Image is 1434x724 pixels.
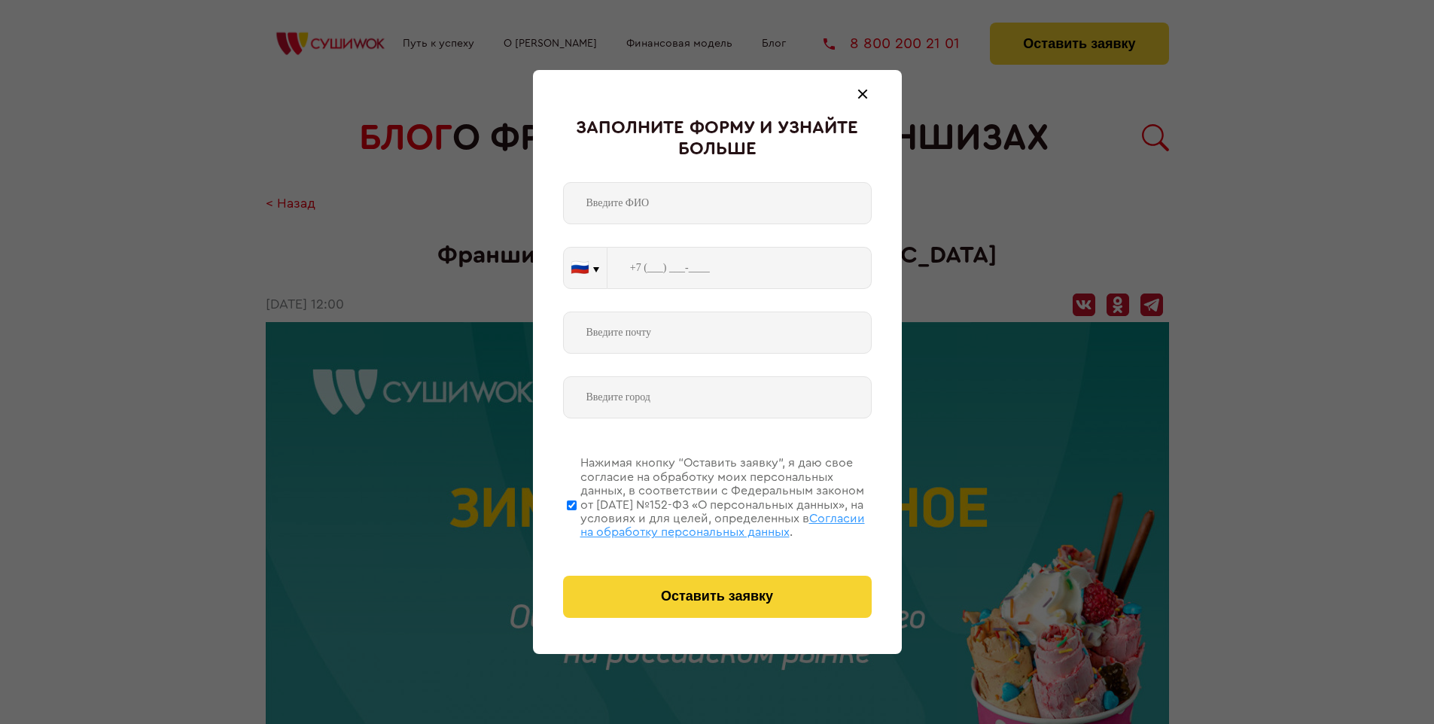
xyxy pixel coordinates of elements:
button: Оставить заявку [563,576,872,618]
input: +7 (___) ___-____ [607,247,872,289]
button: 🇷🇺 [564,248,607,288]
input: Введите почту [563,312,872,354]
input: Введите ФИО [563,182,872,224]
div: Нажимая кнопку “Оставить заявку”, я даю свое согласие на обработку моих персональных данных, в со... [580,456,872,539]
div: Заполните форму и узнайте больше [563,118,872,160]
input: Введите город [563,376,872,418]
span: Согласии на обработку персональных данных [580,513,865,538]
